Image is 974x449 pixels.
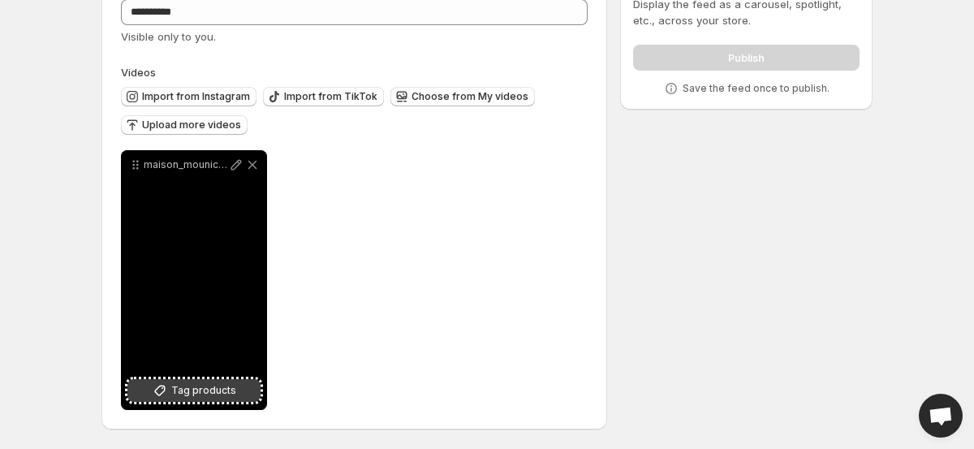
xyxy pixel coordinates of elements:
span: Choose from My videos [412,90,528,103]
button: Choose from My videos [390,87,535,106]
span: Visible only to you. [121,30,216,43]
span: Import from Instagram [142,90,250,103]
button: Import from TikTok [263,87,384,106]
div: maison_mounicq-vodka_nade-vodka_millesime_2021Tag products [121,150,267,410]
span: Tag products [171,382,236,399]
div: Open chat [919,394,963,438]
button: Upload more videos [121,115,248,135]
span: Import from TikTok [284,90,377,103]
button: Import from Instagram [121,87,256,106]
p: maison_mounicq-vodka_nade-vodka_millesime_2021 [144,158,228,171]
span: Upload more videos [142,119,241,132]
button: Tag products [127,379,261,402]
p: Save the feed once to publish. [683,82,830,95]
span: Videos [121,66,156,79]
